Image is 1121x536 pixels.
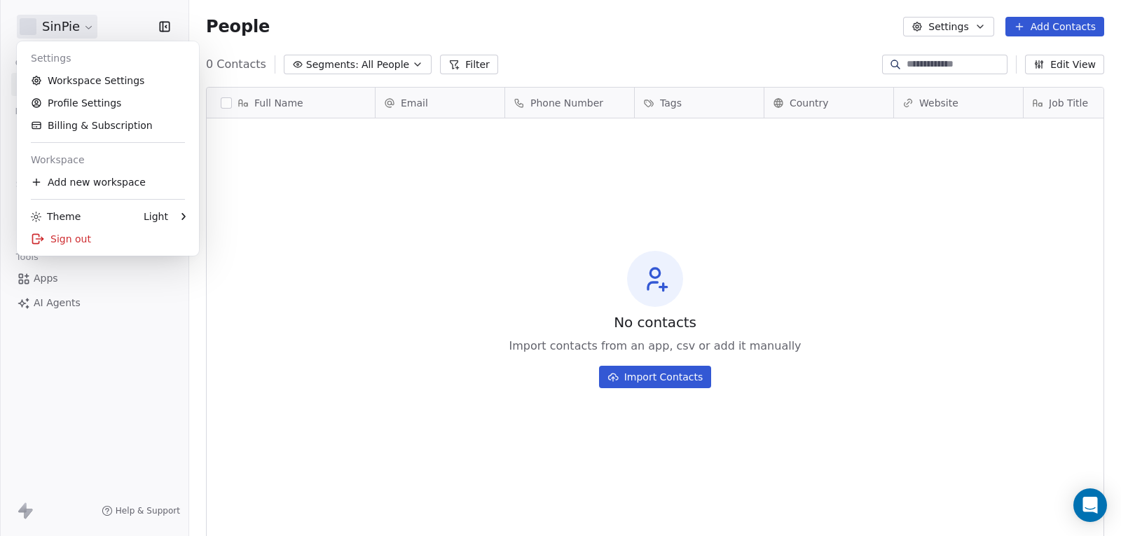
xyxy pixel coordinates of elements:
[22,92,193,114] a: Profile Settings
[22,171,193,193] div: Add new workspace
[22,149,193,171] div: Workspace
[22,47,193,69] div: Settings
[144,209,168,224] div: Light
[31,209,81,224] div: Theme
[22,228,193,250] div: Sign out
[22,114,193,137] a: Billing & Subscription
[22,69,193,92] a: Workspace Settings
